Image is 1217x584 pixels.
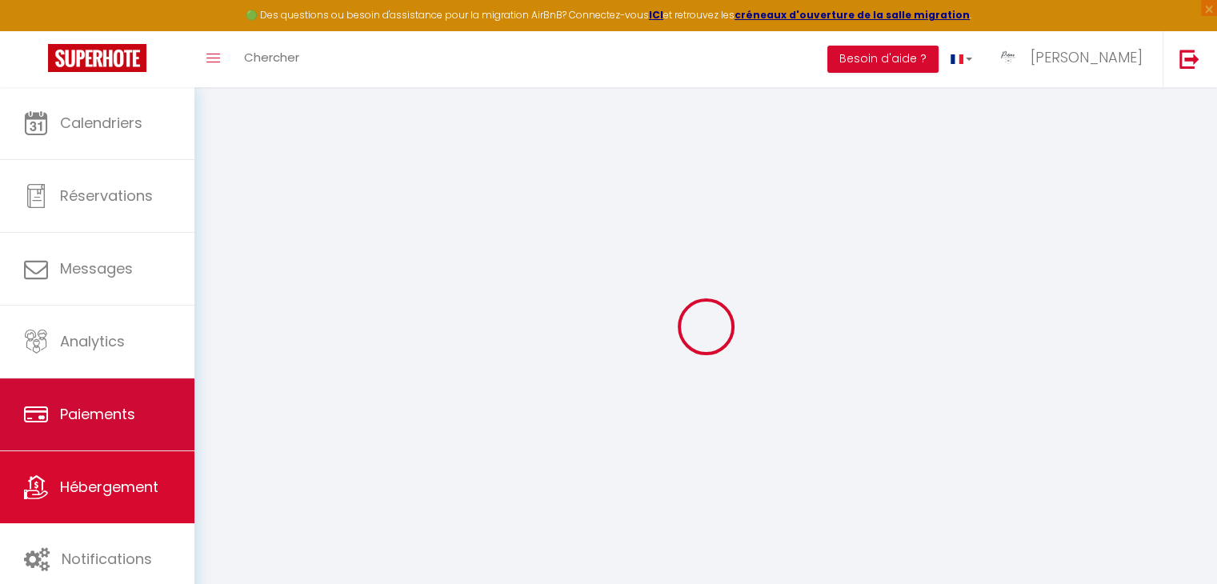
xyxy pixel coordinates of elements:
img: ... [996,46,1020,70]
img: Super Booking [48,44,146,72]
button: Ouvrir le widget de chat LiveChat [13,6,61,54]
span: Notifications [62,549,152,569]
span: Analytics [60,331,125,351]
span: Réservations [60,186,153,206]
span: Chercher [244,49,299,66]
img: logout [1179,49,1199,69]
a: ICI [649,8,663,22]
button: Besoin d'aide ? [827,46,939,73]
a: Chercher [232,31,311,87]
a: ... [PERSON_NAME] [984,31,1163,87]
span: Paiements [60,404,135,424]
span: Hébergement [60,477,158,497]
span: [PERSON_NAME] [1031,47,1143,67]
a: créneaux d'ouverture de la salle migration [735,8,970,22]
span: Calendriers [60,113,142,133]
span: Messages [60,258,133,278]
